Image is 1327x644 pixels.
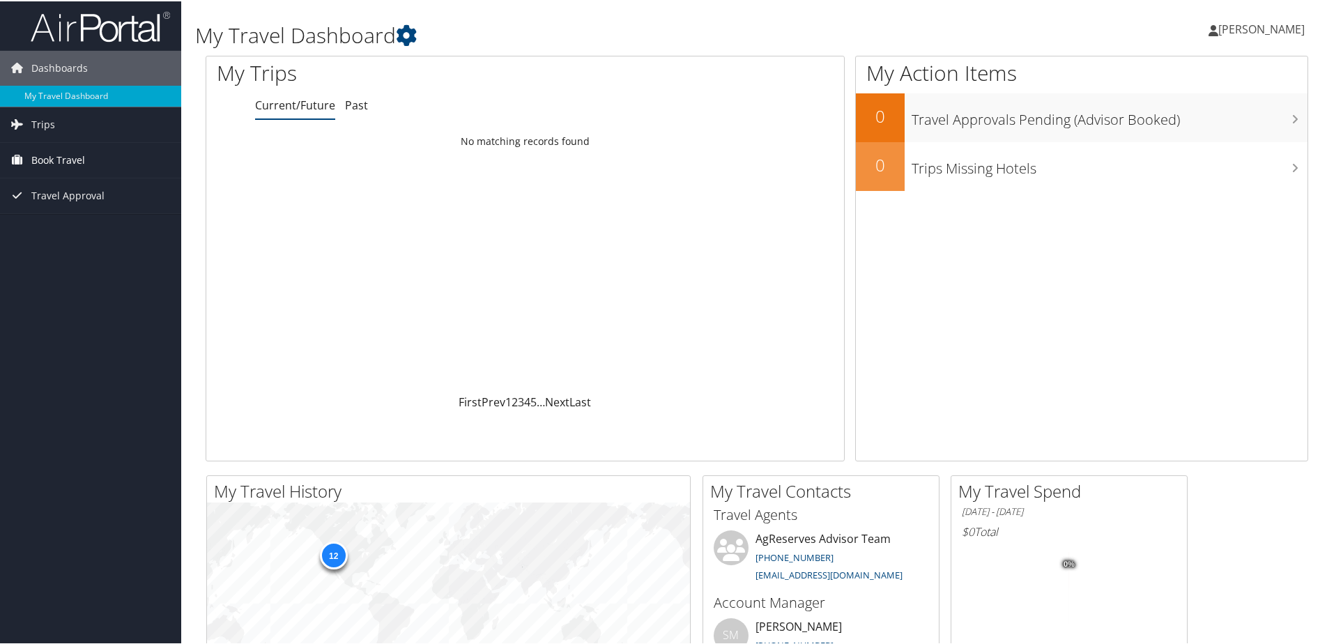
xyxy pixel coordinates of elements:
span: … [537,393,545,408]
a: Current/Future [255,96,335,112]
a: 0Trips Missing Hotels [856,141,1307,190]
img: airportal-logo.png [31,9,170,42]
a: [PHONE_NUMBER] [755,550,834,562]
span: $0 [962,523,974,538]
a: 5 [530,393,537,408]
a: Prev [482,393,505,408]
a: 4 [524,393,530,408]
tspan: 0% [1064,559,1075,567]
h1: My Trips [217,57,568,86]
a: 3 [518,393,524,408]
span: Trips [31,106,55,141]
h6: Total [962,523,1176,538]
h2: My Travel Contacts [710,478,939,502]
a: First [459,393,482,408]
h2: My Travel Spend [958,478,1187,502]
h2: 0 [856,103,905,127]
span: Travel Approval [31,177,105,212]
a: [PERSON_NAME] [1209,7,1319,49]
a: 0Travel Approvals Pending (Advisor Booked) [856,92,1307,141]
h2: 0 [856,152,905,176]
a: 1 [505,393,512,408]
a: Next [545,393,569,408]
h1: My Action Items [856,57,1307,86]
span: Book Travel [31,141,85,176]
h2: My Travel History [214,478,690,502]
td: No matching records found [206,128,844,153]
a: 2 [512,393,518,408]
a: [EMAIL_ADDRESS][DOMAIN_NAME] [755,567,903,580]
span: [PERSON_NAME] [1218,20,1305,36]
h3: Travel Agents [714,504,928,523]
h6: [DATE] - [DATE] [962,504,1176,517]
h3: Travel Approvals Pending (Advisor Booked) [912,102,1307,128]
a: Last [569,393,591,408]
h3: Trips Missing Hotels [912,151,1307,177]
h1: My Travel Dashboard [195,20,944,49]
span: Dashboards [31,49,88,84]
h3: Account Manager [714,592,928,611]
li: AgReserves Advisor Team [707,529,935,586]
div: 12 [319,540,347,568]
a: Past [345,96,368,112]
